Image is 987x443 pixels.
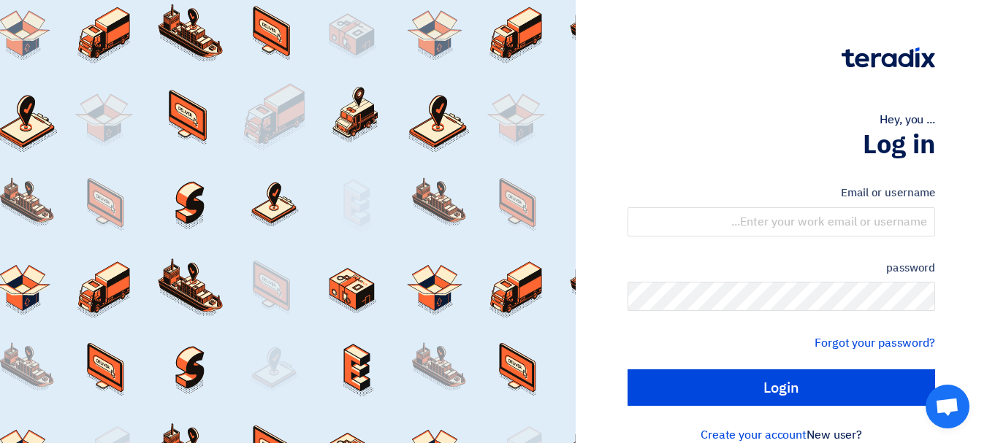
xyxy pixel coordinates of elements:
a: Forgot your password? [815,334,935,352]
font: Hey, you ... [880,111,935,128]
a: Open chat [926,385,969,428]
font: Email or username [841,185,935,201]
input: Enter your work email or username... [628,207,935,236]
font: password [886,260,935,276]
input: Login [628,369,935,406]
font: Log in [863,125,935,164]
img: Teradix logo [842,47,935,68]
